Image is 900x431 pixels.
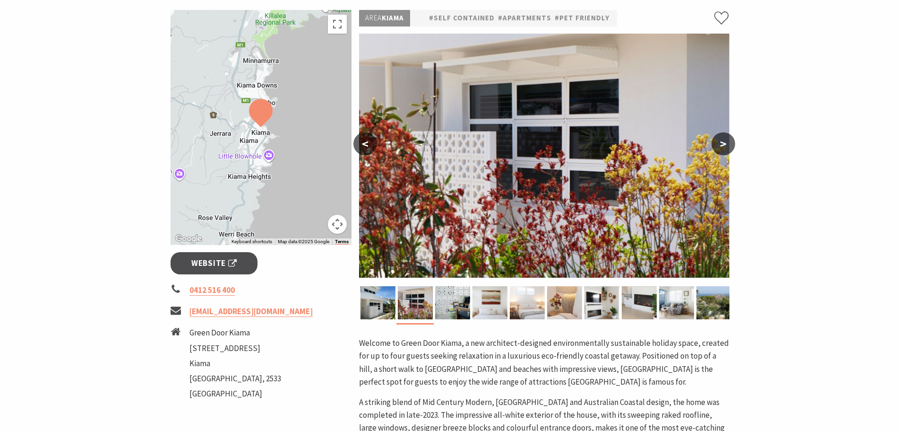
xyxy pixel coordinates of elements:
img: Google [173,233,204,245]
li: [STREET_ADDRESS] [189,342,281,355]
button: Keyboard shortcuts [231,238,272,245]
span: Map data ©2025 Google [278,239,329,244]
li: Green Door Kiama [189,326,281,339]
button: Toggle fullscreen view [328,15,347,34]
p: Kiama [359,10,410,26]
p: Welcome to Green Door Kiama, a new architect-designed environmentally sustainable holiday space, ... [359,337,729,388]
a: #Self Contained [429,12,495,24]
button: > [711,132,735,155]
li: Kiama [189,357,281,370]
li: [GEOGRAPHIC_DATA], 2533 [189,372,281,385]
a: Website [171,252,258,274]
a: 0412 516 400 [189,285,235,296]
a: [EMAIL_ADDRESS][DOMAIN_NAME] [189,306,313,317]
button: < [353,132,377,155]
a: #Apartments [498,12,551,24]
button: Map camera controls [328,215,347,234]
span: Website [191,257,237,270]
span: Area [365,13,382,22]
a: Terms [335,239,349,245]
a: #Pet Friendly [555,12,609,24]
a: Open this area in Google Maps (opens a new window) [173,233,204,245]
li: [GEOGRAPHIC_DATA] [189,387,281,400]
